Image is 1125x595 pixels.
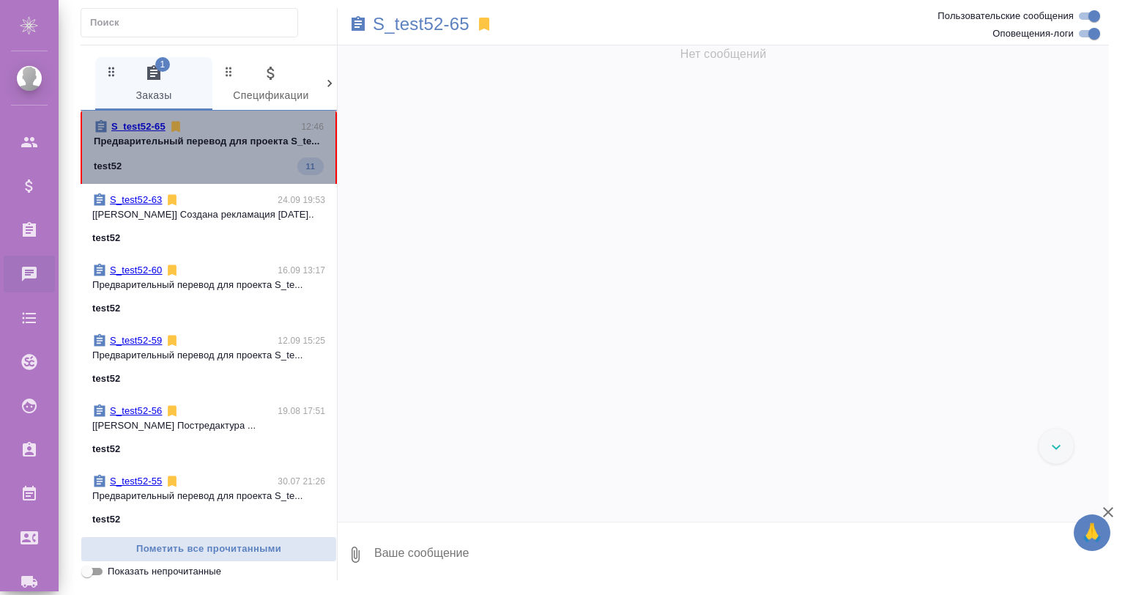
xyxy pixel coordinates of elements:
a: S_test52-63 [110,194,162,205]
p: 12.09 15:25 [278,333,325,348]
button: 🙏 [1074,514,1110,551]
p: test52 [94,159,122,174]
p: test52 [92,442,120,457]
svg: Отписаться [165,333,179,348]
span: Спецификации [221,64,321,105]
span: Пользовательские сообщения [937,9,1074,23]
p: 16.09 13:17 [278,263,325,278]
span: Заказы [104,64,204,105]
p: Предварительный перевод для проекта S_te... [92,278,325,292]
input: Поиск [90,12,297,33]
svg: Отписаться [165,193,179,207]
svg: Отписаться [168,119,183,134]
span: 1 [155,57,170,72]
svg: Зажми и перетащи, чтобы поменять порядок вкладок [222,64,236,78]
p: [[PERSON_NAME]] Создана рекламация [DATE].. [92,207,325,222]
span: Показать непрочитанные [108,564,221,579]
a: S_test52-56 [110,405,162,416]
p: test52 [92,301,120,316]
a: S_test52-60 [110,265,162,276]
button: Пометить все прочитанными [81,536,337,562]
a: S_test52-55 [110,476,162,487]
div: S_test52-6512:46Предварительный перевод для проекта S_te...test5211 [81,111,337,184]
p: test52 [92,372,120,386]
svg: Отписаться [165,263,179,278]
p: [[PERSON_NAME] Постредактура ... [92,418,325,433]
p: Предварительный перевод для проекта S_te... [92,489,325,503]
div: S_test52-5619.08 17:51[[PERSON_NAME] Постредактура ...test52 [81,395,337,465]
svg: Отписаться [165,474,179,489]
span: 🙏 [1080,517,1104,548]
div: S_test52-5530.07 21:26Предварительный перевод для проекта S_te...test52 [81,465,337,536]
p: Предварительный перевод для проекта S_te... [92,348,325,363]
div: S_test52-6324.09 19:53[[PERSON_NAME]] Создана рекламация [DATE]..test52 [81,184,337,254]
div: S_test52-6016.09 13:17Предварительный перевод для проекта S_te...test52 [81,254,337,325]
svg: Зажми и перетащи, чтобы поменять порядок вкладок [105,64,119,78]
span: Оповещения-логи [992,26,1074,41]
p: 12:46 [301,119,324,134]
p: test52 [92,512,120,527]
a: S_test52-59 [110,335,162,346]
svg: Отписаться [165,404,179,418]
span: Нет сообщений [680,45,767,63]
span: Пометить все прочитанными [89,541,329,558]
p: Предварительный перевод для проекта S_te... [94,134,324,149]
span: 11 [297,159,324,174]
p: 30.07 21:26 [278,474,325,489]
a: S_test52-65 [111,121,166,132]
a: S_test52-65 [373,17,469,32]
p: test52 [92,231,120,245]
div: S_test52-5912.09 15:25Предварительный перевод для проекта S_te...test52 [81,325,337,395]
p: 19.08 17:51 [278,404,325,418]
p: 24.09 19:53 [278,193,325,207]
